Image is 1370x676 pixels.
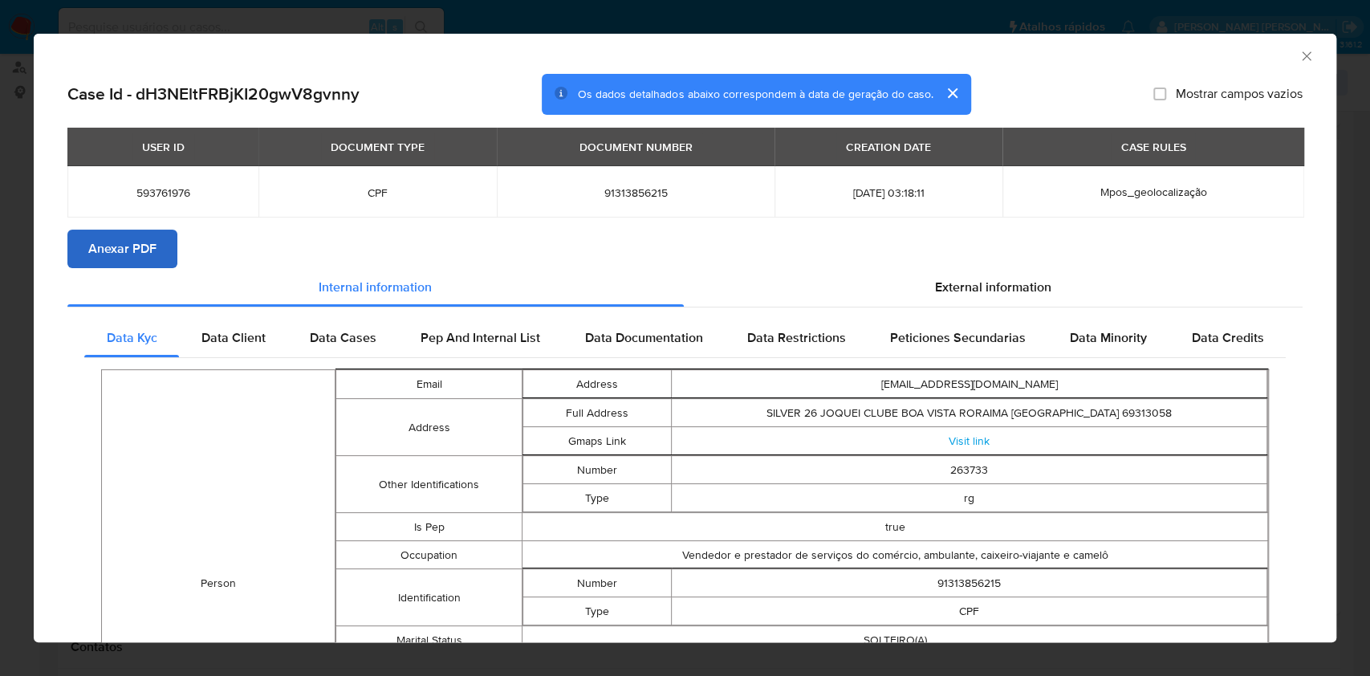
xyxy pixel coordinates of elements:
span: Data Credits [1191,328,1263,347]
span: Peticiones Secundarias [890,328,1026,347]
td: Number [523,456,672,484]
td: 91313856215 [672,569,1267,597]
div: DOCUMENT NUMBER [570,133,702,161]
input: Mostrar campos vazios [1153,88,1166,100]
td: Type [523,484,672,512]
span: Anexar PDF [88,231,157,267]
span: External information [935,278,1051,296]
td: true [522,513,1268,541]
div: USER ID [132,133,194,161]
td: Full Address [523,399,672,427]
td: Address [523,370,672,398]
span: Data Cases [310,328,376,347]
div: DOCUMENT TYPE [321,133,434,161]
td: Number [523,569,672,597]
span: 91313856215 [516,185,755,200]
td: Marital Status [335,626,522,654]
span: 593761976 [87,185,239,200]
span: Data Client [201,328,266,347]
h2: Case Id - dH3NEltFRBjKI20gwV8gvnny [67,83,360,104]
span: Mpos_geolocalização [1100,184,1206,200]
div: Detailed info [67,268,1303,307]
span: Internal information [319,278,432,296]
button: cerrar [933,74,971,112]
td: Gmaps Link [523,427,672,455]
td: rg [672,484,1267,512]
span: Pep And Internal List [421,328,540,347]
button: Fechar a janela [1299,48,1313,63]
span: Data Documentation [584,328,702,347]
td: CPF [672,597,1267,625]
span: Data Minority [1070,328,1147,347]
td: SOLTEIRO(A) [522,626,1268,654]
span: Data Kyc [107,328,157,347]
span: Data Restrictions [747,328,846,347]
td: Type [523,597,672,625]
a: Visit link [949,433,990,449]
td: Vendedor e prestador de serviços do comércio, ambulante, caixeiro-viajante e camelô [522,541,1268,569]
button: Anexar PDF [67,230,177,268]
td: SILVER 26 JOQUEI CLUBE BOA VISTA RORAIMA [GEOGRAPHIC_DATA] 69313058 [672,399,1267,427]
td: 263733 [672,456,1267,484]
span: Os dados detalhados abaixo correspondem à data de geração do caso. [578,86,933,102]
td: Address [335,399,522,456]
span: CPF [278,185,477,200]
span: [DATE] 03:18:11 [794,185,983,200]
td: [EMAIL_ADDRESS][DOMAIN_NAME] [672,370,1267,398]
span: Mostrar campos vazios [1176,86,1303,102]
td: Email [335,370,522,399]
td: Is Pep [335,513,522,541]
td: Identification [335,569,522,626]
td: Occupation [335,541,522,569]
div: CREATION DATE [836,133,941,161]
div: Detailed internal info [84,319,1286,357]
div: CASE RULES [1111,133,1195,161]
td: Other Identifications [335,456,522,513]
div: closure-recommendation-modal [34,34,1336,642]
